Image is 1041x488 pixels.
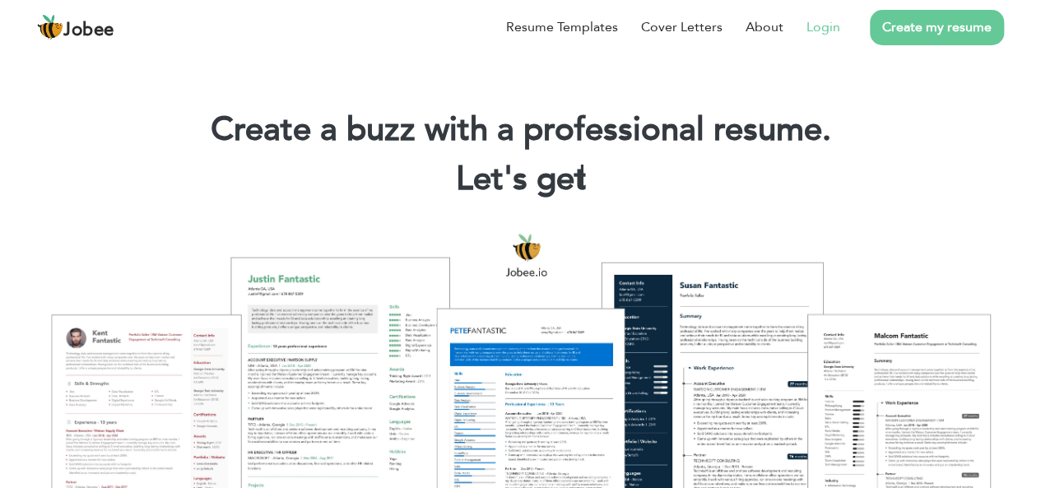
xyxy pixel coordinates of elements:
[537,156,587,202] span: get
[506,17,618,37] a: Resume Templates
[37,14,63,40] img: jobee.io
[579,156,586,202] span: |
[870,10,1004,45] a: Create my resume
[806,17,840,37] a: Login
[25,109,1016,151] h1: Create a buzz with a professional resume.
[37,14,114,40] a: Jobee
[25,158,1016,201] h2: Let's
[746,17,783,37] a: About
[641,17,723,37] a: Cover Letters
[63,21,114,40] span: Jobee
